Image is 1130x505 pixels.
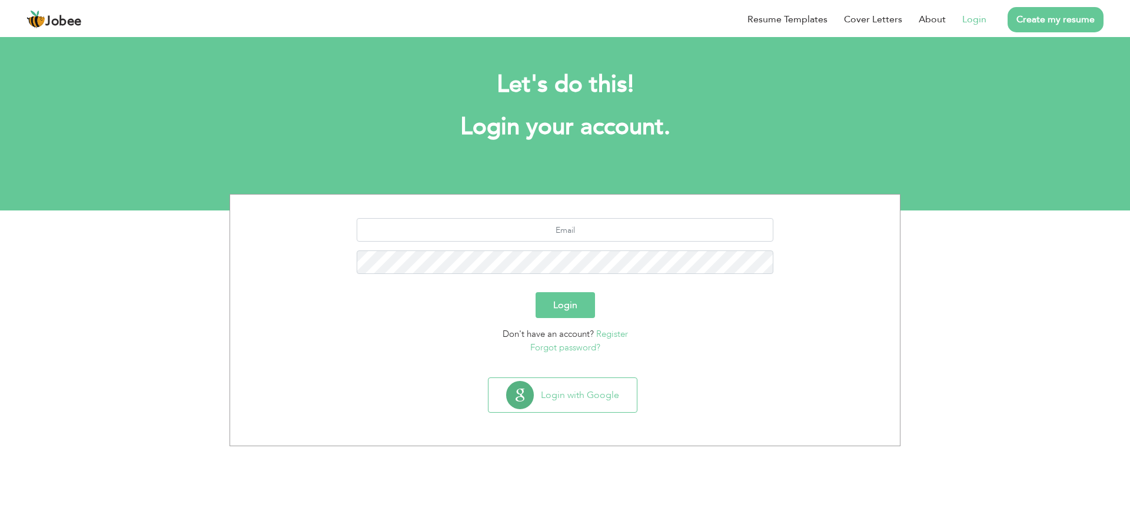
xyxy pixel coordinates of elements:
button: Login with Google [488,378,637,412]
input: Email [357,218,774,242]
h1: Login your account. [247,112,883,142]
img: jobee.io [26,10,45,29]
a: Login [962,12,986,26]
a: Resume Templates [747,12,827,26]
h2: Let's do this! [247,69,883,100]
a: About [919,12,946,26]
span: Jobee [45,15,82,28]
span: Don't have an account? [503,328,594,340]
a: Create my resume [1008,7,1104,32]
button: Login [536,292,595,318]
a: Jobee [26,10,82,29]
a: Forgot password? [530,342,600,353]
a: Register [596,328,628,340]
a: Cover Letters [844,12,902,26]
